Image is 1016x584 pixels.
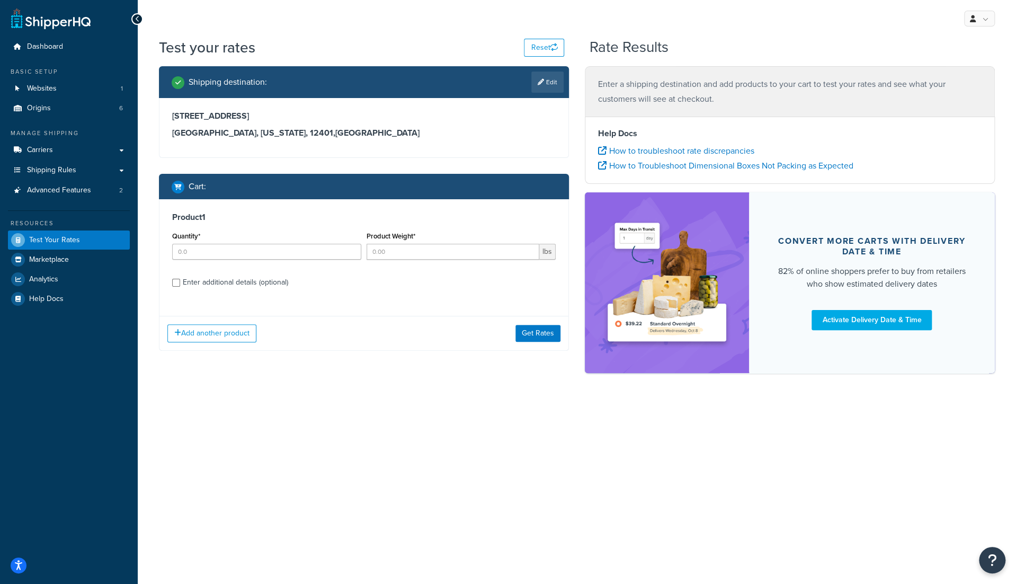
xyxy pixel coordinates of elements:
li: Advanced Features [8,181,130,200]
div: Convert more carts with delivery date & time [774,236,969,257]
div: Enter additional details (optional) [183,275,288,290]
a: Advanced Features2 [8,181,130,200]
input: 0.00 [367,244,539,260]
a: Edit [531,72,564,93]
input: Enter additional details (optional) [172,279,180,287]
input: 0.0 [172,244,361,260]
h2: Shipping destination : [189,77,267,87]
span: Test Your Rates [29,236,80,245]
span: 6 [119,104,123,113]
a: Origins6 [8,99,130,118]
a: Activate Delivery Date & Time [812,310,932,330]
a: Analytics [8,270,130,289]
h2: Rate Results [590,39,669,56]
h3: [GEOGRAPHIC_DATA], [US_STATE], 12401 , [GEOGRAPHIC_DATA] [172,128,556,138]
label: Product Weight* [367,232,415,240]
h3: [STREET_ADDRESS] [172,111,556,121]
a: How to Troubleshoot Dimensional Boxes Not Packing as Expected [598,160,853,172]
a: Carriers [8,140,130,160]
p: Enter a shipping destination and add products to your cart to test your rates and see what your c... [598,77,982,107]
a: Marketplace [8,250,130,269]
button: Open Resource Center [979,547,1005,573]
a: Test Your Rates [8,231,130,250]
a: Dashboard [8,37,130,57]
span: Shipping Rules [27,166,76,175]
span: Dashboard [27,42,63,51]
a: Help Docs [8,289,130,308]
label: Quantity* [172,232,200,240]
button: Get Rates [515,325,560,342]
span: 1 [121,84,123,93]
span: Advanced Features [27,186,91,195]
div: Manage Shipping [8,129,130,138]
h3: Product 1 [172,212,556,223]
span: Help Docs [29,295,64,304]
a: Shipping Rules [8,161,130,180]
span: Websites [27,84,57,93]
button: Reset [524,39,564,57]
span: Analytics [29,275,58,284]
h4: Help Docs [598,127,982,140]
div: 82% of online shoppers prefer to buy from retailers who show estimated delivery dates [774,265,969,290]
h1: Test your rates [159,37,255,58]
span: Marketplace [29,255,69,264]
button: Add another product [167,324,256,342]
span: Origins [27,104,51,113]
img: feature-image-ddt-36eae7f7280da8017bfb280eaccd9c446f90b1fe08728e4019434db127062ab4.png [601,208,733,357]
h2: Cart : [189,182,206,191]
span: 2 [119,186,123,195]
div: Resources [8,219,130,228]
a: Websites1 [8,79,130,99]
a: How to troubleshoot rate discrepancies [598,145,754,157]
span: Carriers [27,146,53,155]
li: Websites [8,79,130,99]
div: Basic Setup [8,67,130,76]
span: lbs [539,244,556,260]
li: Origins [8,99,130,118]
